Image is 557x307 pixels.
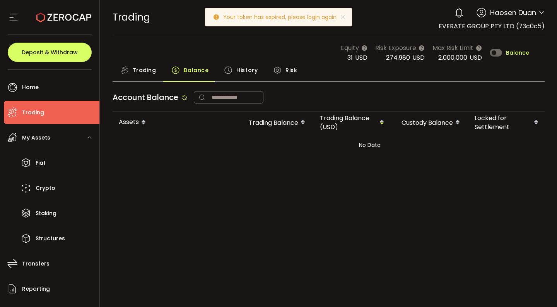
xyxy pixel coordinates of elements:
[432,43,473,53] span: Max Risk Limit
[490,7,536,18] span: Haosen Duan
[375,43,416,53] span: Risk Exposure
[36,208,56,219] span: Staking
[438,53,467,62] span: 2,000,000
[412,53,425,62] span: USD
[391,116,468,129] div: Custody Balance
[236,116,314,129] div: Trading Balance
[22,82,39,93] span: Home
[506,50,529,55] span: Balance
[470,53,482,62] span: USD
[518,270,557,307] div: Chat Widget
[386,53,410,62] span: 274,980
[223,14,344,20] p: Your token has expired, please login again.
[236,62,258,78] span: History
[8,43,92,62] button: Deposit & Withdraw
[184,62,208,78] span: Balance
[22,107,44,118] span: Trading
[36,233,65,244] span: Structures
[285,62,297,78] span: Risk
[133,62,156,78] span: Trading
[36,157,46,169] span: Fiat
[113,92,178,103] span: Account Balance
[341,43,359,53] span: Equity
[347,53,353,62] span: 31
[355,53,367,62] span: USD
[113,116,236,129] div: Assets
[518,270,557,307] iframe: To enrich screen reader interactions, please activate Accessibility in Grammarly extension settings
[22,283,50,295] span: Reporting
[36,183,55,194] span: Crypto
[439,22,545,31] span: EVERATE GROUP PTY LTD (73c0c5)
[468,114,546,131] div: Locked for Settlement
[113,10,150,24] span: Trading
[22,258,50,269] span: Transfers
[314,114,391,131] div: Trading Balance (USD)
[22,132,50,143] span: My Assets
[22,50,78,55] span: Deposit & Withdraw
